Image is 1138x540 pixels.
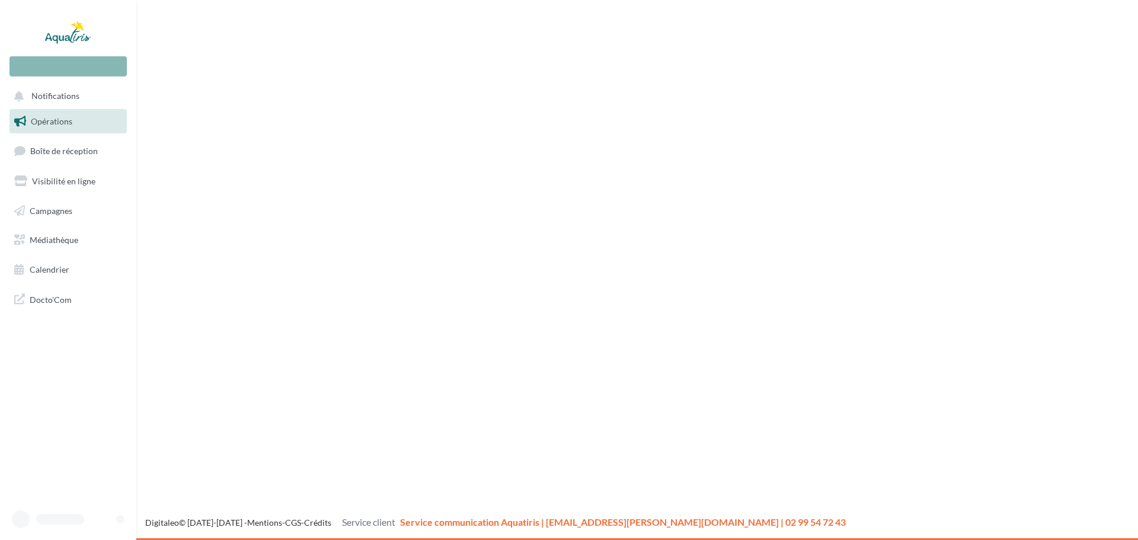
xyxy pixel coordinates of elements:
[400,516,846,528] span: Service communication Aquatiris | [EMAIL_ADDRESS][PERSON_NAME][DOMAIN_NAME] | 02 99 54 72 43
[7,287,129,312] a: Docto'Com
[247,517,282,528] a: Mentions
[7,228,129,253] a: Médiathèque
[7,138,129,164] a: Boîte de réception
[145,517,846,528] span: © [DATE]-[DATE] - - -
[285,517,301,528] a: CGS
[7,109,129,134] a: Opérations
[145,517,179,528] a: Digitaleo
[30,264,69,274] span: Calendrier
[31,116,72,126] span: Opérations
[30,235,78,245] span: Médiathèque
[30,292,72,307] span: Docto'Com
[31,91,79,101] span: Notifications
[30,146,98,156] span: Boîte de réception
[304,517,331,528] a: Crédits
[7,169,129,194] a: Visibilité en ligne
[32,176,95,186] span: Visibilité en ligne
[7,257,129,282] a: Calendrier
[7,199,129,223] a: Campagnes
[30,205,72,215] span: Campagnes
[9,56,127,76] div: Nouvelle campagne
[342,516,395,528] span: Service client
